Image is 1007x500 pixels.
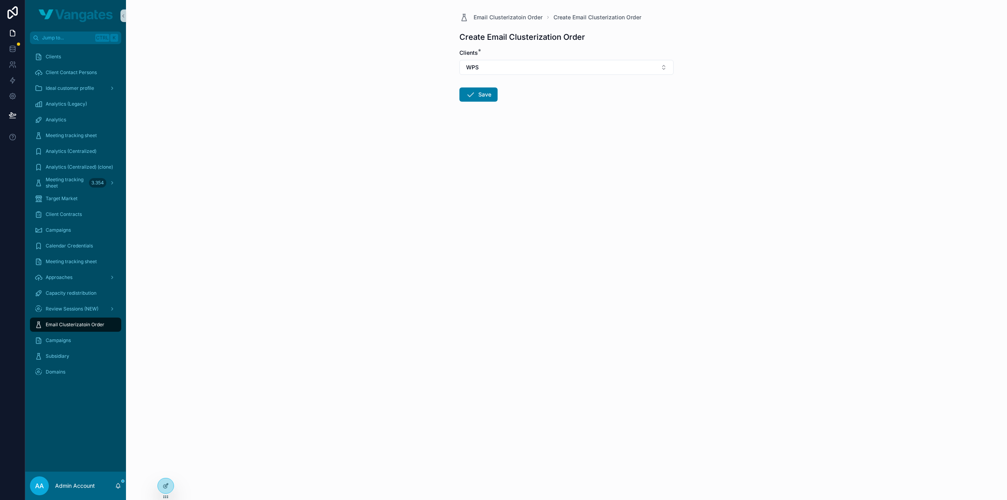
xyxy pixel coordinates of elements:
span: Clients [46,54,61,60]
span: Analytics (Centralized) (clone) [46,164,113,170]
a: Calendar Credentials [30,239,121,253]
a: Approaches [30,270,121,284]
span: Subsidiary [46,353,69,359]
a: Meeting tracking sheet3.354 [30,176,121,190]
span: Target Market [46,195,78,202]
button: Save [459,87,498,102]
span: Domains [46,369,65,375]
a: Create Email Clusterization Order [553,13,641,21]
a: Capacity redistribution [30,286,121,300]
a: Analytics [30,113,121,127]
a: Domains [30,365,121,379]
span: Email Clusterizatoin Order [474,13,542,21]
a: Subsidiary [30,349,121,363]
a: Target Market [30,191,121,206]
button: Select Button [459,60,674,75]
span: Email Clusterizatoin Order [46,322,104,328]
span: Meeting tracking sheet [46,132,97,139]
span: Campaigns [46,337,71,344]
span: Clients [459,49,478,56]
span: Ideal customer profile [46,85,94,91]
a: Review Sessions (NEW) [30,302,121,316]
img: App logo [39,9,113,22]
span: Approaches [46,274,72,281]
span: Review Sessions (NEW) [46,306,98,312]
span: Jump to... [42,35,92,41]
span: AA [35,481,44,491]
a: Analytics (Centralized) (clone) [30,160,121,174]
span: Calendar Credentials [46,243,93,249]
span: Client Contact Persons [46,69,97,76]
span: Analytics (Legacy) [46,101,87,107]
span: Analytics [46,117,66,123]
h1: Create Email Clusterization Order [459,32,585,43]
a: Ideal customer profile [30,81,121,95]
a: Analytics (Centralized) [30,144,121,158]
span: Client Contracts [46,211,82,217]
span: Meeting tracking sheet [46,177,86,189]
span: Ctrl [95,34,109,42]
span: Analytics (Centralized) [46,148,96,154]
a: Client Contracts [30,207,121,221]
span: K [111,35,117,41]
div: scrollable content [25,44,126,389]
a: Email Clusterizatoin Order [459,13,542,22]
a: Clients [30,50,121,64]
a: Client Contact Persons [30,65,121,80]
span: Capacity redistribution [46,290,96,296]
span: Campaigns [46,227,71,233]
a: Meeting tracking sheet [30,255,121,269]
a: Analytics (Legacy) [30,97,121,111]
span: Meeting tracking sheet [46,258,97,265]
button: Jump to...CtrlK [30,32,121,44]
a: Meeting tracking sheet [30,128,121,143]
span: WPS [466,63,479,71]
a: Campaigns [30,333,121,348]
p: Admin Account [55,482,95,490]
a: Email Clusterizatoin Order [30,318,121,332]
div: 3.354 [89,178,106,188]
a: Campaigns [30,223,121,237]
